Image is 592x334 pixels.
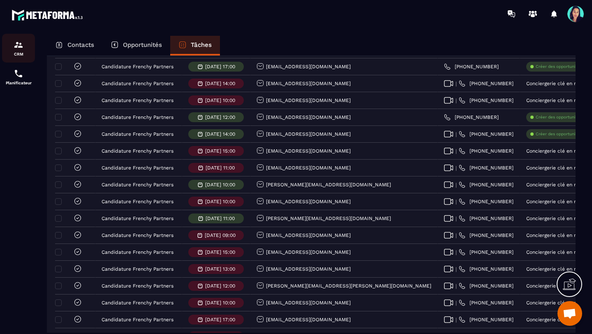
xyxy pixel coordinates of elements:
p: [DATE] 17:00 [205,64,235,70]
a: [PHONE_NUMBER] [459,148,513,154]
a: Contacts [47,36,102,56]
p: [DATE] 15:00 [205,148,235,154]
p: Conciergerie clé en main [526,300,585,306]
p: Créer des opportunités [536,114,582,120]
p: Candidature Frenchy Partners [102,182,173,188]
p: Candidature Frenchy Partners [102,266,173,272]
p: Candidature Frenchy Partners [102,199,173,204]
a: [PHONE_NUMBER] [459,283,513,289]
p: Conciergerie clé en main [526,249,585,255]
p: Conciergerie clé en main [526,165,585,171]
p: Conciergerie clé en main [526,266,585,272]
img: formation [14,40,23,50]
p: Créer des opportunités [536,131,582,137]
p: CRM [2,52,35,56]
p: Candidature Frenchy Partners [102,148,173,154]
p: Contacts [67,41,94,49]
a: Tâches [170,36,220,56]
span: | [456,131,457,137]
p: Candidature Frenchy Partners [102,64,173,70]
p: Conciergerie clé en main [526,97,585,103]
a: [PHONE_NUMBER] [459,131,513,137]
div: Ouvrir le chat [557,301,582,326]
a: [PHONE_NUMBER] [459,198,513,205]
a: Opportunités [102,36,170,56]
span: | [456,81,457,87]
a: [PHONE_NUMBER] [459,165,513,171]
a: [PHONE_NUMBER] [459,266,513,272]
p: Candidature Frenchy Partners [102,232,173,238]
span: | [456,283,457,289]
p: [DATE] 11:00 [206,216,235,221]
a: [PHONE_NUMBER] [459,97,513,104]
a: formationformationCRM [2,34,35,63]
p: Candidature Frenchy Partners [102,283,173,289]
span: | [456,148,457,154]
span: | [456,199,457,205]
p: Candidature Frenchy Partners [102,131,173,137]
p: Planificateur [2,81,35,85]
span: | [456,249,457,255]
p: Conciergerie clé en main [526,317,585,322]
p: [DATE] 12:00 [205,283,235,289]
p: Conciergerie clé en main [526,216,585,221]
a: [PHONE_NUMBER] [459,232,513,239]
p: Candidature Frenchy Partners [102,165,173,171]
p: Conciergerie clé en main [526,199,585,204]
a: [PHONE_NUMBER] [459,299,513,306]
img: logo [12,7,86,23]
span: | [456,182,457,188]
a: [PHONE_NUMBER] [459,80,513,87]
p: [DATE] 09:00 [205,232,236,238]
p: Candidature Frenchy Partners [102,317,173,322]
span: | [456,300,457,306]
p: Conciergerie clé en main [526,148,585,154]
p: Candidature Frenchy Partners [102,114,173,120]
p: Opportunités [123,41,162,49]
a: [PHONE_NUMBER] [444,114,499,121]
p: Candidature Frenchy Partners [102,300,173,306]
a: [PHONE_NUMBER] [444,63,499,70]
p: [DATE] 10:00 [205,182,235,188]
p: Créer des opportunités [536,64,582,70]
a: [PHONE_NUMBER] [459,316,513,323]
p: Candidature Frenchy Partners [102,81,173,86]
p: [DATE] 12:00 [205,114,235,120]
p: Tâches [191,41,212,49]
a: schedulerschedulerPlanificateur [2,63,35,91]
p: Conciergerie clé en main [526,283,585,289]
p: Conciergerie clé en main [526,81,585,86]
p: [DATE] 14:00 [205,131,235,137]
p: [DATE] 14:00 [205,81,235,86]
p: Candidature Frenchy Partners [102,249,173,255]
span: | [456,266,457,272]
p: [DATE] 15:00 [205,249,235,255]
p: Candidature Frenchy Partners [102,216,173,221]
p: [DATE] 11:00 [206,165,235,171]
p: Candidature Frenchy Partners [102,97,173,103]
span: | [456,232,457,239]
span: | [456,97,457,104]
p: Conciergerie clé en main [526,232,585,238]
p: [DATE] 10:00 [205,199,235,204]
img: scheduler [14,69,23,79]
p: [DATE] 17:00 [205,317,235,322]
span: | [456,165,457,171]
span: | [456,317,457,323]
p: [DATE] 10:00 [205,300,235,306]
p: Conciergerie clé en main [526,182,585,188]
p: [DATE] 13:00 [205,266,235,272]
p: [DATE] 10:00 [205,97,235,103]
a: [PHONE_NUMBER] [459,215,513,222]
span: | [456,216,457,222]
a: [PHONE_NUMBER] [459,249,513,255]
a: [PHONE_NUMBER] [459,181,513,188]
